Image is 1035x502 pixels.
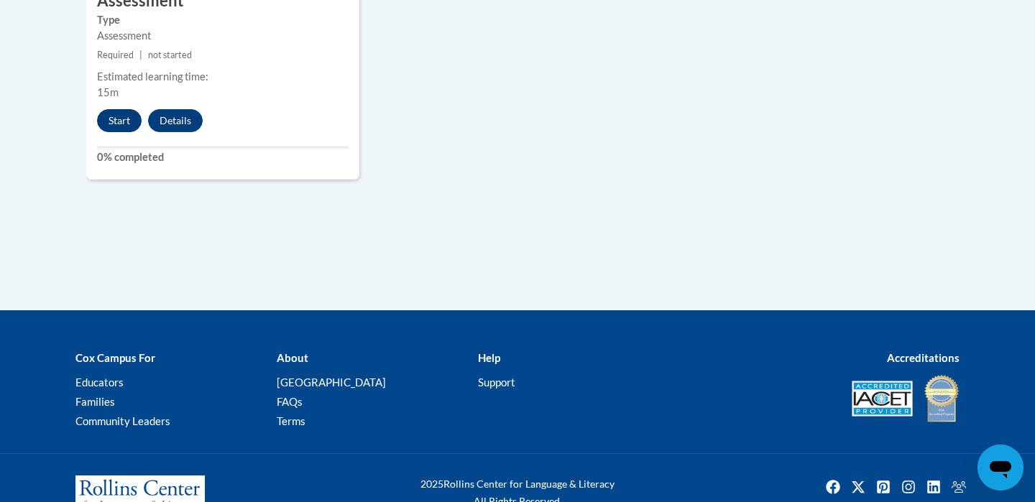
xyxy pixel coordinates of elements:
a: Twitter [847,475,870,498]
span: not started [148,50,192,60]
button: Start [97,109,142,132]
a: Pinterest [872,475,895,498]
div: Assessment [97,28,349,44]
div: Estimated learning time: [97,69,349,85]
a: Support [478,376,515,389]
a: Community Leaders [75,414,170,427]
a: Families [75,395,115,408]
img: IDA® Accredited [924,373,960,424]
a: [GEOGRAPHIC_DATA] [277,376,386,389]
img: Accredited IACET® Provider [852,381,913,417]
span: 15m [97,86,119,98]
a: Facebook [822,475,845,498]
a: Terms [277,414,305,427]
span: | [139,50,142,60]
b: Cox Campus For [75,351,155,364]
b: Help [478,351,500,364]
img: LinkedIn icon [922,475,945,498]
label: 0% completed [97,149,349,165]
b: About [277,351,308,364]
a: FAQs [277,395,303,408]
iframe: Button to launch messaging window [977,445,1023,491]
a: Facebook Group [947,475,970,498]
label: Type [97,12,349,28]
img: Twitter icon [847,475,870,498]
img: Facebook group icon [947,475,970,498]
a: Instagram [897,475,920,498]
span: Required [97,50,134,60]
img: Pinterest icon [872,475,895,498]
a: Educators [75,376,124,389]
img: Facebook icon [822,475,845,498]
button: Details [148,109,203,132]
span: 2025 [420,478,443,490]
a: Linkedin [922,475,945,498]
img: Instagram icon [897,475,920,498]
b: Accreditations [887,351,960,364]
